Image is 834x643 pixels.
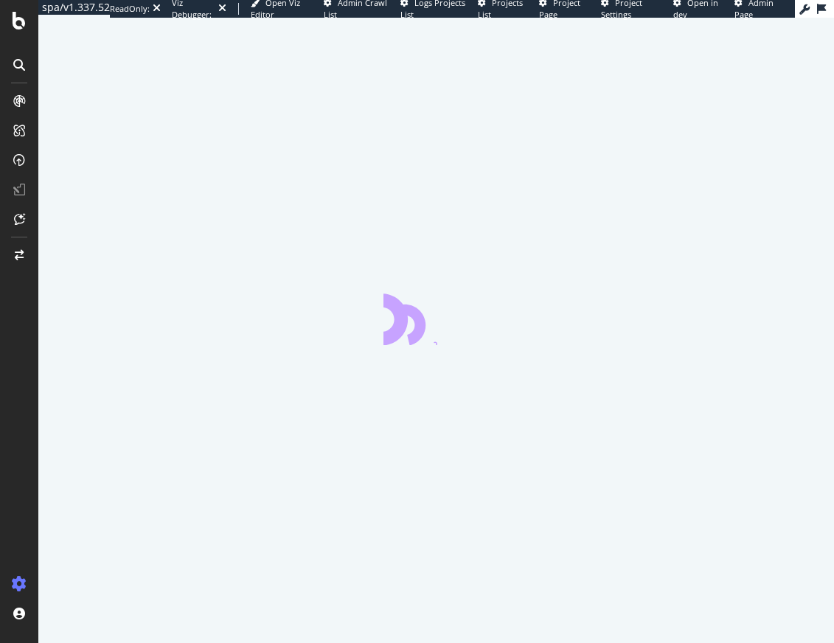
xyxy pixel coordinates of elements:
[110,3,150,15] div: ReadOnly:
[383,292,490,345] div: animation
